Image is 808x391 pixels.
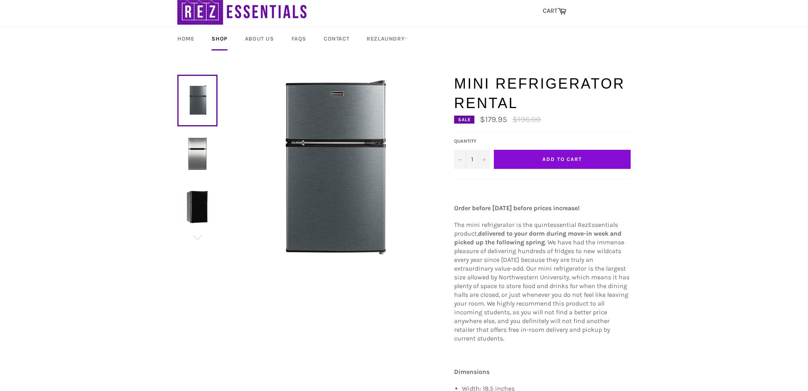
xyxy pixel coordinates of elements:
strong: delivered to your dorm during move-in week and picked up the following spring [454,230,622,246]
a: RezLaundry [359,27,416,50]
a: About Us [237,27,282,50]
span: $179.95 [480,115,507,124]
span: . We have had the immense pleasure of delivering hundreds of fridges to new wildcats every year s... [454,238,629,342]
img: Mini Refrigerator Rental [237,74,427,265]
a: Shop [204,27,235,50]
s: $196.00 [513,115,541,124]
label: Quantity [454,138,490,145]
img: Mini Refrigerator Rental [181,137,214,170]
a: FAQs [284,27,314,50]
a: Home [169,27,202,50]
span: Add to Cart [542,156,582,162]
h1: Mini Refrigerator Rental [454,74,631,113]
a: CART [539,3,570,19]
div: Sale [454,116,474,124]
button: Increase quantity [478,150,490,169]
button: Decrease quantity [454,150,466,169]
strong: Order before [DATE] before prices increase! [454,204,580,212]
span: The mini refrigerator is the quintessential RezEssentials product, [454,221,618,237]
strong: Dimensions [454,368,489,376]
img: Mini Refrigerator Rental [181,191,214,223]
button: Add to Cart [494,150,631,169]
a: Contact [316,27,357,50]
